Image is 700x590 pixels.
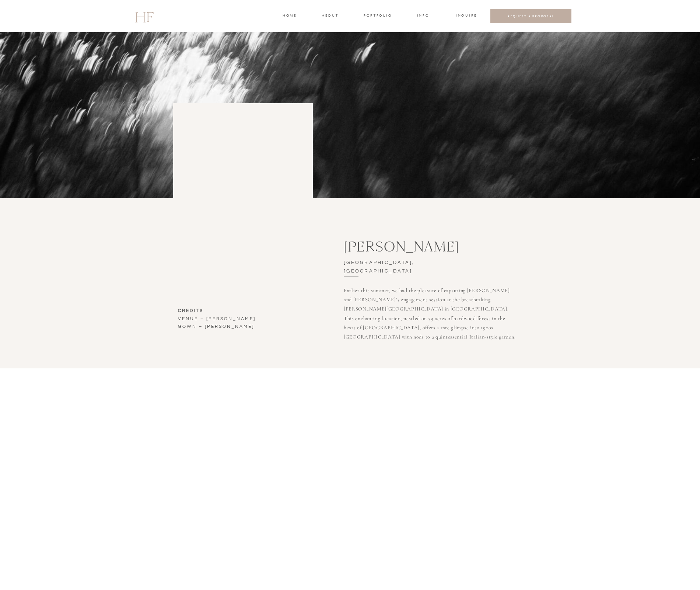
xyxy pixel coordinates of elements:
[344,258,472,269] h3: [GEOGRAPHIC_DATA], [GEOGRAPHIC_DATA]
[344,239,567,269] h3: [PERSON_NAME]
[416,13,430,20] a: INFO
[344,286,516,381] h3: Earlier this summer, we had the pleasure of capturing [PERSON_NAME] and [PERSON_NAME]’s engagemen...
[283,13,296,20] a: home
[456,13,476,20] a: INQUIRE
[322,13,337,20] a: about
[496,14,566,18] a: REQUEST A PROPOSAL
[135,6,153,27] a: HF
[178,308,203,313] b: CREDITS
[364,13,391,20] a: portfolio
[178,307,331,371] h3: Venue – [PERSON_NAME] Gown – [PERSON_NAME]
